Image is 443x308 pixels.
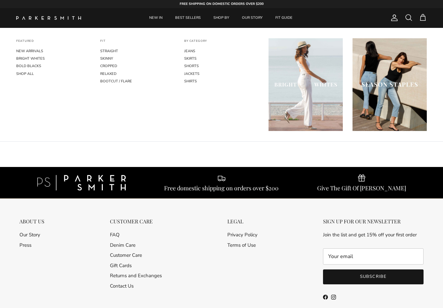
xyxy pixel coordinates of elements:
div: ABOUT US [19,218,44,224]
div: Secondary [221,218,264,305]
a: RELAXED [100,70,174,77]
a: SHIRTS [184,77,258,85]
strong: FREE SHIPPING ON DOMESTIC ORDERS OVER $200 [180,2,264,6]
a: FAQ [110,231,120,238]
a: STRAIGHT [100,47,174,55]
a: FIT GUIDE [269,8,298,28]
div: Primary [97,8,345,28]
a: Press [19,242,31,248]
a: Account [388,14,398,22]
a: BEST SELLERS [169,8,207,28]
a: BY CATEGORY [184,39,207,48]
a: Privacy Policy [227,231,257,238]
a: Customer Care [110,252,142,258]
a: SHORTS [184,62,258,70]
a: FEATURED [16,39,34,48]
a: Returns and Exchanges [110,272,162,279]
iframe: Sign Up via Text for Offers [5,283,66,303]
div: Free domestic shipping on orders over $200 [164,184,279,192]
a: JEANS [184,47,258,55]
a: Our Story [19,231,40,238]
a: BOOTCUT / FLARE [100,77,174,85]
a: CROPPED [100,62,174,70]
a: SKINNY [100,55,174,62]
a: SHOP ALL [16,70,90,77]
a: NEW ARRIVALS [16,47,90,55]
a: Denim Care [110,242,136,248]
a: BOLD BLACKS [16,62,90,70]
div: Give The Gift Of [PERSON_NAME] [317,184,406,192]
p: Join the list and get 15% off your first order [323,231,424,239]
div: CUSTOMER CARE [110,218,162,224]
div: LEGAL [227,218,257,224]
img: Parker Smith [16,16,81,20]
a: BRIGHT WHITES [16,55,90,62]
a: SHOP BY [208,8,235,28]
a: JACKETS [184,70,258,77]
div: Secondary [13,218,51,305]
a: SKIRTS [184,55,258,62]
button: Subscribe [323,269,424,284]
div: Secondary [103,218,168,305]
input: Email [323,248,424,265]
a: Contact Us [110,283,134,289]
a: Terms of Use [227,242,256,248]
a: Gift Cards [110,262,132,269]
a: FIT [100,39,105,48]
a: OUR STORY [236,8,269,28]
a: NEW IN [143,8,168,28]
div: SIGN UP FOR OUR NEWSLETTER [323,218,424,224]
